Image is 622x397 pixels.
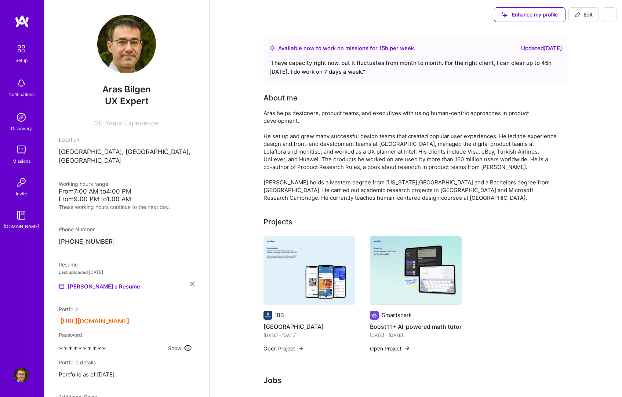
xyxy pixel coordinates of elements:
img: User Avatar [97,15,156,73]
span: Phone Number [59,226,95,232]
img: arrow-right [404,345,410,351]
div: Available now to work on missions for h per week . [278,44,415,53]
span: 15 [379,45,385,52]
button: Enhance my profile [494,7,565,22]
div: Missions [12,157,30,165]
img: logo [15,15,29,28]
a: [URL][DOMAIN_NAME] [61,317,129,325]
div: About me [263,92,298,103]
div: From 7:00 AM to 4:00 PM [59,188,194,195]
div: Location [59,136,194,143]
img: Availability [269,45,275,51]
div: İBB [275,311,284,319]
div: [DATE] - [DATE] [370,331,462,339]
a: User Avatar [12,368,30,382]
div: Projects [263,216,292,227]
div: Aras helps designers, product teams, and executives with using human-centric approaches in produc... [263,109,557,202]
div: Notifications [8,91,34,98]
img: guide book [14,208,29,223]
button: Open Project [263,345,304,352]
div: “ I have capacity right now, but it fluctuates from month to month. For the right client, I can c... [269,59,562,76]
img: setup [14,41,29,56]
button: Show [166,343,194,353]
span: Portfolio as of [DATE] [59,371,194,378]
span: Portfolio [59,306,79,312]
div: [DATE] - [DATE] [263,331,355,339]
span: Resume [59,261,78,268]
img: Boost11+ AI-powered math tutor [370,236,462,305]
img: Resume [59,283,65,289]
div: Last uploaded: [DATE] [59,268,194,276]
h4: Boost11+ AI-powered math tutor [370,322,462,331]
button: Edit [568,7,599,22]
img: User Avatar [14,368,29,382]
span: 20 [95,119,103,127]
div: Setup [15,56,28,64]
span: Enhance my profile [502,11,558,18]
span: Working hours range [59,181,108,187]
h4: [GEOGRAPHIC_DATA] [263,322,355,331]
h3: Jobs [263,376,568,385]
img: discovery [14,110,29,125]
span: Edit [575,11,593,18]
div: Smartspark [382,311,412,319]
div: Updated [DATE] [521,44,562,53]
div: Invite [16,190,27,198]
span: ∗∗∗∗∗∗∗∗∗∗ [59,345,106,352]
i: icon SuggestedTeams [502,12,508,18]
div: These working hours continue to the next day. [59,203,194,211]
img: bell [14,76,29,91]
i: icon Close [190,282,194,286]
span: Years Experience [105,119,159,127]
span: Aras Bilgen [59,84,194,95]
img: Company logo [263,311,272,320]
img: teamwork [14,143,29,157]
span: UX Expert [105,96,149,106]
img: arrow-right [298,345,304,351]
p: [GEOGRAPHIC_DATA], [GEOGRAPHIC_DATA], [GEOGRAPHIC_DATA] [59,148,194,165]
img: Invite [14,175,29,190]
div: From 9:00 PM to 1:00 AM [59,195,194,203]
div: Discovery [11,125,32,132]
button: Open Project [370,345,410,352]
img: Istanbulkart [263,236,355,305]
img: Company logo [370,311,379,320]
div: [DOMAIN_NAME] [4,223,39,230]
div: Portfolio details [59,359,194,366]
div: Password [59,331,194,339]
p: [PHONE_NUMBER] [59,238,194,246]
a: [PERSON_NAME]'s Resume [59,282,140,291]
